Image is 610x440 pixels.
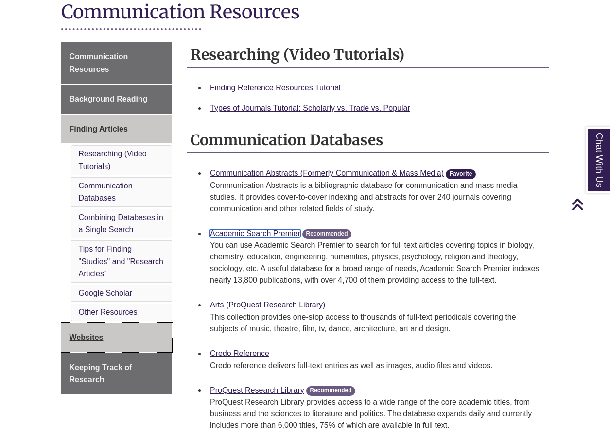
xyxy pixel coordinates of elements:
p: This collection provides one-stop access to thousands of full-text periodicals covering the subje... [210,311,541,335]
a: Researching (Video Tutorials) [79,150,147,170]
a: Communication Databases [79,182,133,203]
p: You can use Academic Search Premier to search for full text articles covering topics in biology, ... [210,239,541,286]
div: Guide Page Menu [61,42,173,394]
a: Arts (ProQuest Research Library) [210,301,325,309]
span: Communication Resources [70,52,128,73]
a: ProQuest Research Library [210,386,304,394]
a: Academic Search Premier [210,229,300,237]
h2: Researching (Video Tutorials) [187,42,549,68]
a: Keeping Track of Research [61,353,173,394]
span: Recommended [306,386,355,396]
a: Combining Databases in a Single Search [79,213,163,234]
a: Back to Top [571,198,608,211]
a: Google Scholar [79,289,132,297]
a: Websites [61,323,173,352]
a: Communication Resources [61,42,173,84]
p: Credo reference delivers full-text entries as well as images, audio files and videos. [210,360,541,372]
p: Communication Abstracts is a bibliographic database for communication and mass media studies. It ... [210,180,541,215]
a: Other Resources [79,308,138,316]
a: Finding Articles [61,115,173,144]
a: Tips for Finding "Studies" and "Research Articles" [79,245,163,278]
span: Background Reading [70,95,148,103]
span: Favorite [446,169,475,179]
span: Keeping Track of Research [70,363,132,384]
span: Finding Articles [70,125,128,133]
a: Credo Reference [210,349,269,357]
a: Finding Reference Resources Tutorial [210,84,341,92]
span: Recommended [302,229,351,239]
span: Websites [70,333,104,341]
h2: Communication Databases [187,128,549,153]
a: Background Reading [61,85,173,114]
p: ProQuest Research Library provides access to a wide range of the core academic titles, from busin... [210,396,541,431]
a: Communication Abstracts (Formerly Communication & Mass Media) [210,169,444,177]
a: Types of Journals Tutorial: Scholarly vs. Trade vs. Popular [210,104,410,112]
